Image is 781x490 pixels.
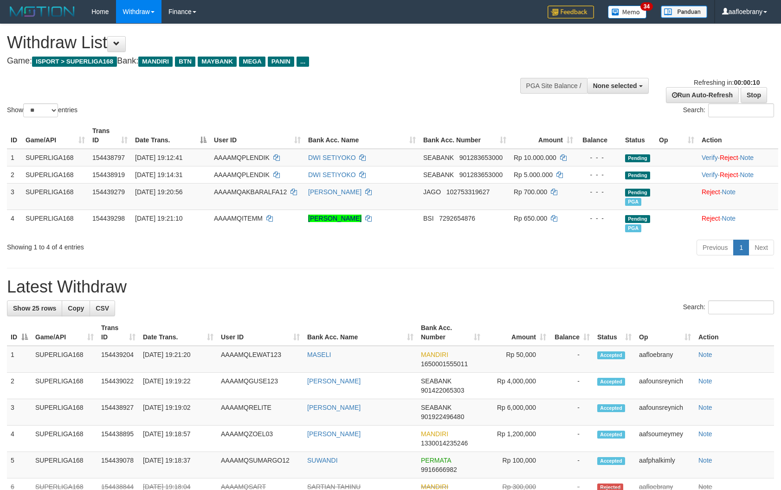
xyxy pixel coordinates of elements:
[32,452,97,478] td: SUPERLIGA168
[131,122,210,149] th: Date Trans.: activate to sort column descending
[423,171,454,178] span: SEABANK
[581,187,618,197] div: - - -
[135,154,182,161] span: [DATE] 19:12:41
[7,300,62,316] a: Show 25 rows
[175,57,195,67] span: BTN
[217,346,303,373] td: AAAAMQLEWAT123
[484,399,550,426] td: Rp 6,000,000
[423,154,454,161] span: SEABANK
[307,457,338,464] a: SUWANDI
[459,154,503,161] span: Copy 901283653000 to clipboard
[62,300,90,316] a: Copy
[210,122,304,149] th: User ID: activate to sort column ascending
[421,404,452,411] span: SEABANK
[139,399,217,426] td: [DATE] 19:19:02
[22,210,89,236] td: SUPERLIGA168
[97,452,139,478] td: 154439078
[625,154,650,162] span: Pending
[698,430,712,438] a: Note
[7,319,32,346] th: ID: activate to sort column descending
[581,153,618,162] div: - - -
[89,122,131,149] th: Trans ID: activate to sort column ascending
[217,319,303,346] th: User ID: activate to sort column ascending
[635,452,695,478] td: aafphalkimly
[635,399,695,426] td: aafounsreynich
[308,154,356,161] a: DWI SETIYOKO
[655,122,698,149] th: Op: activate to sort column ascending
[550,452,594,478] td: -
[698,210,778,236] td: ·
[421,466,457,473] span: Copy 9916666982 to clipboard
[587,78,649,94] button: None selected
[421,430,448,438] span: MANDIRI
[702,171,718,178] a: Verify
[484,426,550,452] td: Rp 1,200,000
[217,426,303,452] td: AAAAMQZOEL03
[741,87,767,103] a: Stop
[7,346,32,373] td: 1
[550,319,594,346] th: Balance: activate to sort column ascending
[214,188,287,196] span: AAAAMQAKBARALFA12
[214,215,263,222] span: AAAAMQITEMM
[635,373,695,399] td: aafounsreynich
[22,166,89,183] td: SUPERLIGA168
[733,240,749,255] a: 1
[139,319,217,346] th: Date Trans.: activate to sort column ascending
[92,154,125,161] span: 154438797
[92,215,125,222] span: 154439298
[307,377,361,385] a: [PERSON_NAME]
[308,188,361,196] a: [PERSON_NAME]
[7,399,32,426] td: 3
[97,426,139,452] td: 154438895
[698,404,712,411] a: Note
[702,154,718,161] a: Verify
[7,166,22,183] td: 2
[698,183,778,210] td: ·
[550,426,594,452] td: -
[92,171,125,178] span: 154438919
[421,439,468,447] span: Copy 1330014235246 to clipboard
[32,399,97,426] td: SUPERLIGA168
[625,198,641,206] span: Marked by aafsoumeymey
[694,79,760,86] span: Refreshing in:
[138,57,173,67] span: MANDIRI
[239,57,265,67] span: MEGA
[304,122,420,149] th: Bank Acc. Name: activate to sort column ascending
[217,452,303,478] td: AAAAMQSUMARGO12
[550,373,594,399] td: -
[702,188,720,196] a: Reject
[421,360,468,368] span: Copy 1650001555011 to clipboard
[597,404,625,412] span: Accepted
[625,215,650,223] span: Pending
[625,172,650,179] span: Pending
[749,240,774,255] a: Next
[459,171,503,178] span: Copy 901283653000 to clipboard
[217,373,303,399] td: AAAAMQGUSE123
[740,154,754,161] a: Note
[417,319,484,346] th: Bank Acc. Number: activate to sort column ascending
[421,457,451,464] span: PERMATA
[514,188,547,196] span: Rp 700.000
[214,171,270,178] span: AAAAMQPLENDIK
[548,6,594,19] img: Feedback.jpg
[439,215,475,222] span: Copy 7292654876 to clipboard
[698,122,778,149] th: Action
[307,351,331,358] a: MASELI
[514,215,547,222] span: Rp 650.000
[139,426,217,452] td: [DATE] 19:18:57
[635,346,695,373] td: aafloebrany
[720,154,738,161] a: Reject
[22,149,89,166] td: SUPERLIGA168
[608,6,647,19] img: Button%20Memo.svg
[593,82,637,89] span: None selected
[307,404,361,411] a: [PERSON_NAME]
[135,188,182,196] span: [DATE] 19:20:56
[484,346,550,373] td: Rp 50,000
[423,215,434,222] span: BSI
[22,122,89,149] th: Game/API: activate to sort column ascending
[22,183,89,210] td: SUPERLIGA168
[698,166,778,183] td: · ·
[446,188,490,196] span: Copy 102753319627 to clipboard
[421,387,464,394] span: Copy 901422065303 to clipboard
[198,57,237,67] span: MAYBANK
